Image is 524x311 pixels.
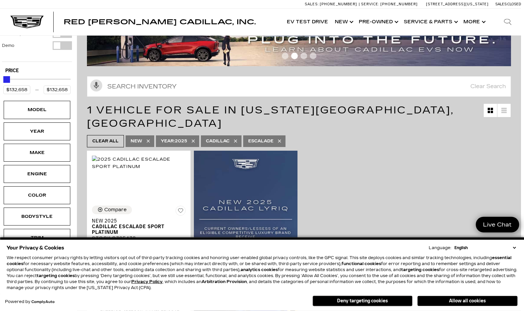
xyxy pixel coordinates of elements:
span: Clear All [92,137,119,145]
strong: targeting cookies [401,267,439,272]
a: Privacy Policy [131,279,163,284]
a: Service: [PHONE_NUMBER] [359,2,419,6]
div: Trim [20,234,54,241]
div: ModelModel [4,101,70,119]
span: [PHONE_NUMBER] [320,2,357,6]
a: Sales: [PHONE_NUMBER] [305,2,359,6]
span: Year : [161,139,175,143]
span: Sales: [305,2,319,6]
strong: functional cookies [341,261,381,266]
div: Model [20,106,54,113]
img: Cadillac Dark Logo with Cadillac White Text [10,16,44,28]
a: Live Chat [476,217,519,233]
strong: Arbitration Provision [202,279,247,284]
svg: Click to toggle on voice search [90,79,102,91]
span: Sales: [495,2,507,6]
span: Escalade [248,137,273,145]
strong: targeting cookies [37,273,75,278]
a: ComplyAuto [31,300,55,304]
div: Engine [20,170,54,178]
span: Live Chat [480,221,515,229]
div: TrimTrim [4,229,70,247]
div: ColorColor [4,186,70,204]
span: 1 Vehicle for Sale in [US_STATE][GEOGRAPHIC_DATA], [GEOGRAPHIC_DATA] [87,104,454,129]
div: MakeMake [4,144,70,162]
input: Maximum [44,85,71,94]
span: Cadillac Escalade Sport Platinum [92,224,181,235]
span: Your Privacy & Cookies [7,243,64,252]
span: [PHONE_NUMBER] [380,2,418,6]
span: New 2025 [92,218,181,224]
a: [STREET_ADDRESS][US_STATE] [426,2,489,6]
span: Go to slide 4 [310,53,316,59]
p: We respect consumer privacy rights by letting visitors opt out of third-party tracking cookies an... [7,255,517,291]
span: Closed [507,2,521,6]
div: Price [3,74,71,94]
a: Pre-Owned [355,9,400,35]
button: Allow all cookies [417,296,517,306]
a: EV Test Drive [283,9,331,35]
div: Maximum Price [3,76,10,83]
h5: Price [5,68,69,74]
div: Make [20,149,54,156]
span: Go to slide 1 [282,53,288,59]
a: New [331,9,355,35]
span: 2025 [161,137,187,145]
button: More [460,9,488,35]
span: Service: [361,2,379,6]
div: Stock : C395438 [92,235,186,241]
button: Deny targeting cookies [312,296,412,306]
button: Compare Vehicle [92,206,132,214]
span: New [131,137,142,145]
span: Cadillac [206,137,230,145]
a: New 2025Cadillac Escalade Sport Platinum [92,218,186,235]
div: BodystyleBodystyle [4,208,70,226]
span: Red [PERSON_NAME] Cadillac, Inc. [64,18,256,26]
a: Service & Parts [400,9,460,35]
span: Go to slide 3 [300,53,307,59]
div: Filter by Vehicle Type [2,17,72,62]
div: EngineEngine [4,165,70,183]
input: Minimum [3,85,30,94]
div: Bodystyle [20,213,54,220]
div: Powered by [5,300,55,304]
select: Language Select [453,245,517,251]
label: Demo [2,42,14,49]
img: 2025 Cadillac Escalade Sport Platinum [92,156,186,170]
div: Year [20,128,54,135]
button: Save Vehicle [176,206,186,218]
strong: analytics cookies [241,267,278,272]
img: ev-blog-post-banners4 [87,21,511,66]
div: Compare [104,207,127,213]
a: Red [PERSON_NAME] Cadillac, Inc. [64,19,256,25]
input: Search Inventory [87,76,511,97]
div: YearYear [4,122,70,140]
div: Language: [429,246,451,250]
span: Go to slide 2 [291,53,298,59]
div: Color [20,192,54,199]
